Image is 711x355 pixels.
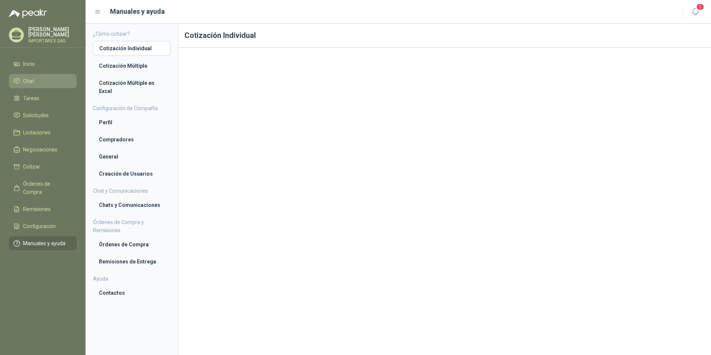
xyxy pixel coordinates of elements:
a: Cotización Individual [93,41,171,56]
span: Licitaciones [23,128,51,137]
a: Configuración [9,219,77,233]
a: Cotización Múltiple en Excel [93,76,171,98]
a: Solicitudes [9,108,77,122]
a: Compradores [93,132,171,147]
h4: Órdenes de Compra y Remisiones [93,218,171,234]
iframe: 953374dfa75b41f38925b712e2491bfd [184,54,705,345]
h1: Cotización Individual [178,24,711,48]
li: General [99,153,165,161]
a: Inicio [9,57,77,71]
span: 2 [696,3,704,10]
li: Cotización Individual [99,44,164,52]
span: Órdenes de Compra [23,180,70,196]
img: Logo peakr [9,9,47,18]
span: Cotizar [23,163,40,171]
a: Remisiones [9,202,77,216]
a: Negociaciones [9,143,77,157]
a: Chat [9,74,77,88]
li: Perfil [99,118,165,127]
a: Tareas [9,91,77,105]
li: Contactos [99,289,165,297]
span: Chat [23,77,34,85]
li: Remisiones de Entrega [99,258,165,266]
li: Compradores [99,135,165,144]
p: [PERSON_NAME] [PERSON_NAME] [28,27,77,37]
a: Manuales y ayuda [9,236,77,250]
a: Perfil [93,115,171,129]
span: Negociaciones [23,145,57,154]
a: Órdenes de Compra [9,177,77,199]
h4: ¿Cómo cotizar? [93,30,171,38]
a: General [93,150,171,164]
li: Creación de Usuarios [99,170,165,178]
a: Creación de Usuarios [93,167,171,181]
h4: Chat y Comunicaciones [93,187,171,195]
a: Chats y Comunicaciones [93,198,171,212]
p: IMPORTAREX SAS [28,39,77,43]
span: Configuración [23,222,56,230]
a: Contactos [93,286,171,300]
a: Cotizar [9,160,77,174]
span: Tareas [23,94,39,102]
a: Remisiones de Entrega [93,255,171,269]
span: Manuales y ayuda [23,239,65,247]
h4: Ayuda [93,275,171,283]
li: Cotización Múltiple en Excel [99,79,165,95]
a: Cotización Múltiple [93,59,171,73]
a: Órdenes de Compra [93,237,171,252]
span: Solicitudes [23,111,49,119]
li: Cotización Múltiple [99,62,165,70]
li: Chats y Comunicaciones [99,201,165,209]
button: 2 [689,5,702,19]
span: Remisiones [23,205,51,213]
span: Inicio [23,60,35,68]
h1: Manuales y ayuda [110,6,165,17]
li: Órdenes de Compra [99,240,165,249]
a: Licitaciones [9,125,77,140]
h4: Configuración de Compañía [93,104,171,112]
